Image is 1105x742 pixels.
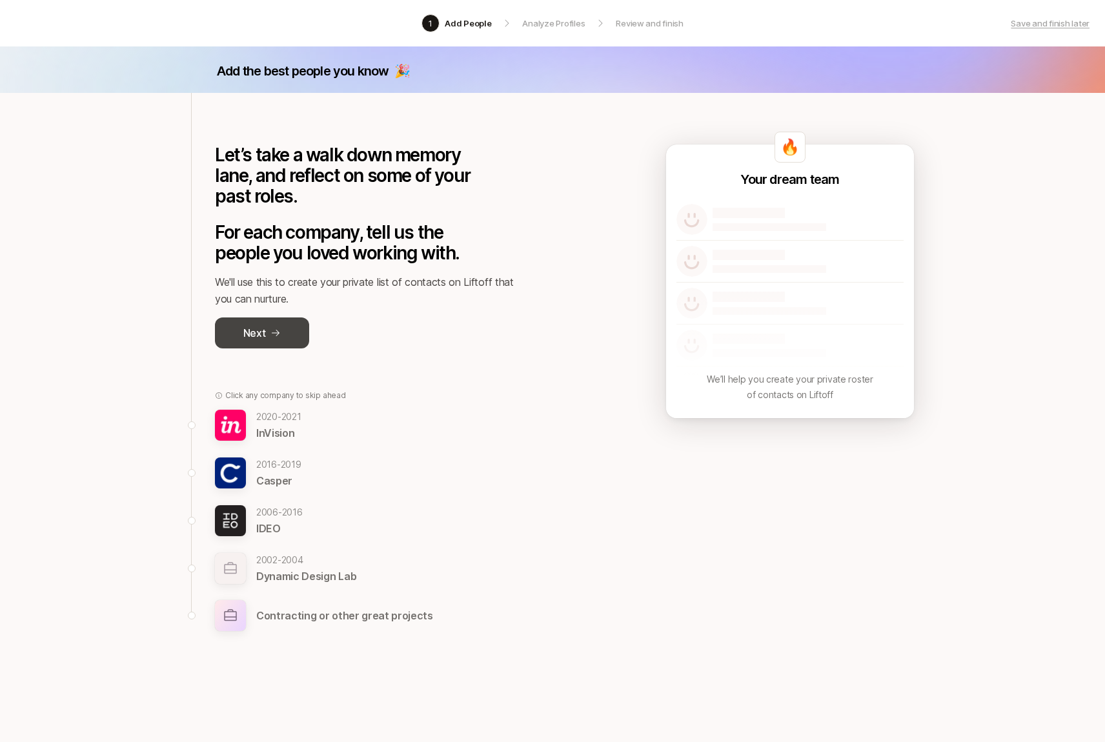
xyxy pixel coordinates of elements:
[256,552,356,568] p: 2002 - 2004
[225,390,346,401] p: Click any company to skip ahead
[215,222,492,263] p: For each company, tell us the people you loved working with.
[445,17,491,30] p: Add People
[215,457,246,488] img: f9729ba1_078f_4cfa_aac7_ba0c5d0a4dd8.jpg
[616,17,684,30] p: Review and finish
[217,62,389,80] p: Add the best people you know
[215,145,492,206] p: Let’s take a walk down memory lane, and reflect on some of your past roles.
[676,246,707,277] img: default-avatar.svg
[215,505,246,536] img: 944e2394_202f_45dd_be13_1343af5e241c.jpg
[256,409,301,425] p: 2020 - 2021
[740,170,839,188] p: Your dream team
[256,472,301,489] p: Casper
[243,325,266,341] p: Next
[429,17,432,30] p: 1
[775,132,806,163] div: 🔥
[215,410,246,441] img: 4f82510e_9c74_4b32_bce9_92b370fb80f2.jpg
[707,372,873,403] p: We’ll help you create your private roster of contacts on Liftoff
[256,457,301,472] p: 2016 - 2019
[215,274,525,307] p: We'll use this to create your private list of contacts on Liftoff that you can nurture.
[1011,17,1090,30] a: Save and finish later
[394,62,410,80] p: 🎉
[215,317,309,348] button: Next
[522,17,585,30] p: Analyze Profiles
[676,204,707,235] img: default-avatar.svg
[256,520,303,537] p: IDEO
[215,553,246,584] img: empty-company-logo.svg
[215,600,246,631] img: other-company-logo.svg
[256,425,301,441] p: InVision
[256,607,433,624] p: Contracting or other great projects
[256,505,303,520] p: 2006 - 2016
[256,568,356,585] p: Dynamic Design Lab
